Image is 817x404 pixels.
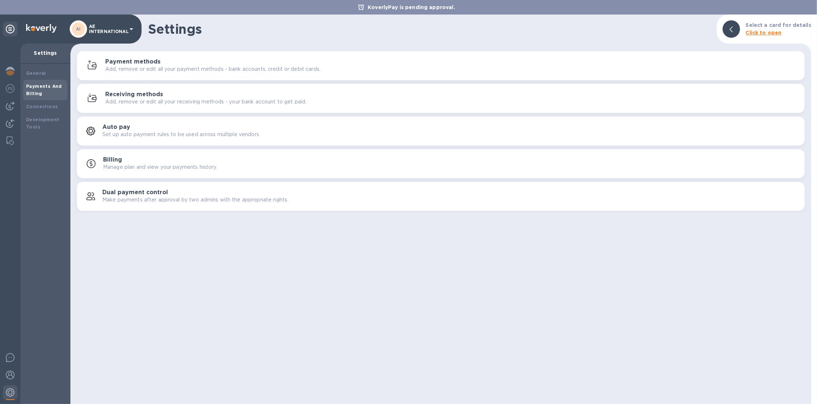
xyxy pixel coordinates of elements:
b: Development Tools [26,117,59,130]
p: Add, remove or edit all your receiving methods - your bank account to get paid. [105,98,306,106]
b: Select a card for details [746,22,811,28]
b: General [26,70,46,76]
p: Make payments after approval by two admins with the appropriate rights. [102,196,288,204]
b: Payments And Billing [26,83,62,96]
button: Receiving methodsAdd, remove or edit all your receiving methods - your bank account to get paid. [77,84,805,113]
h3: Dual payment control [102,189,168,196]
h3: Billing [103,156,122,163]
p: Set up auto payment rules to be used across multiple vendors [102,131,259,138]
p: Settings [26,49,65,57]
h3: Auto pay [102,124,130,131]
p: KoverlyPay is pending approval. [364,4,459,11]
p: AE INTERNATIONAL [89,24,125,34]
b: Click to open [746,30,782,36]
button: Auto paySet up auto payment rules to be used across multiple vendors [77,117,805,146]
div: Unpin categories [3,22,17,36]
h3: Receiving methods [105,91,163,98]
button: BillingManage plan and view your payments history. [77,149,805,178]
button: Dual payment controlMake payments after approval by two admins with the appropriate rights. [77,182,805,211]
h3: Payment methods [105,58,160,65]
img: Logo [26,24,57,33]
p: Add, remove or edit all your payment methods - bank accounts, credit or debit cards. [105,65,320,73]
img: Foreign exchange [6,84,15,93]
b: AI [76,26,81,32]
p: Manage plan and view your payments history. [103,163,217,171]
h1: Settings [148,21,711,37]
b: Connections [26,104,58,109]
button: Payment methodsAdd, remove or edit all your payment methods - bank accounts, credit or debit cards. [77,51,805,80]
